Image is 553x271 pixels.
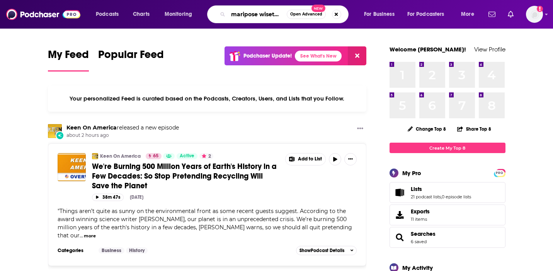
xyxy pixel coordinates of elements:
a: Popular Feed [98,48,164,72]
div: [DATE] [130,194,143,200]
img: Keen On America [92,153,98,159]
img: User Profile [526,6,543,23]
span: about 2 hours ago [66,132,179,139]
a: Exports [390,205,505,225]
a: Keen On America [100,153,141,159]
a: Lists [411,186,471,193]
span: , [441,194,442,199]
div: My Pro [402,169,421,177]
button: more [84,233,96,239]
button: open menu [159,8,202,20]
span: Lists [390,182,505,203]
img: We're Burning 500 Million Years of Earth's History in a Few Decades: So Stop Pretending Recycling... [58,153,86,181]
span: Exports [411,208,430,215]
span: Show Podcast Details [299,248,344,253]
a: Charts [128,8,154,20]
span: Popular Feed [98,48,164,66]
a: 0 episode lists [442,194,471,199]
span: Charts [133,9,150,20]
a: History [126,247,148,254]
a: Searches [392,232,408,243]
span: Logged in as megcassidy [526,6,543,23]
button: open menu [456,8,484,20]
span: New [311,5,325,12]
div: Your personalized Feed is curated based on the Podcasts, Creators, Users, and Lists that you Follow. [48,85,367,112]
button: open menu [402,8,456,20]
a: Active [177,153,197,159]
button: Change Top 8 [403,124,451,134]
button: Share Top 8 [457,121,492,136]
button: Show More Button [344,153,357,165]
span: Lists [411,186,422,193]
a: See What's New [295,51,342,61]
a: Searches [411,230,436,237]
a: Lists [392,187,408,198]
span: For Podcasters [407,9,444,20]
span: ... [80,232,83,239]
h3: released a new episode [66,124,179,131]
a: Show notifications dropdown [505,8,517,21]
span: For Business [364,9,395,20]
a: Welcome [PERSON_NAME]! [390,46,466,53]
button: 2 [199,153,213,159]
div: New Episode [56,131,64,140]
span: We're Burning 500 Million Years of Earth's History in a Few Decades: So Stop Pretending Recycling... [92,162,277,191]
a: 6 saved [411,239,427,244]
span: Add to List [298,156,322,162]
span: Things aren’t quite as sunny on the environmental front as some recent guests suggest. According ... [58,208,352,239]
span: 11 items [411,216,430,222]
p: Podchaser Update! [243,53,292,59]
button: Show profile menu [526,6,543,23]
button: 38m 47s [92,194,124,201]
a: View Profile [474,46,505,53]
a: My Feed [48,48,89,72]
img: Keen On America [48,124,62,138]
button: Open AdvancedNew [287,10,326,19]
span: Exports [392,210,408,220]
a: 21 podcast lists [411,194,441,199]
input: Search podcasts, credits, & more... [228,8,287,20]
span: More [461,9,474,20]
img: Podchaser - Follow, Share and Rate Podcasts [6,7,80,22]
button: open menu [90,8,129,20]
span: Active [180,152,194,160]
span: Open Advanced [290,12,322,16]
span: 65 [153,152,158,160]
span: Monitoring [165,9,192,20]
button: open menu [359,8,404,20]
a: Keen On America [66,124,117,131]
a: We're Burning 500 Million Years of Earth's History in a Few Decades: So Stop Pretending Recycling... [92,162,280,191]
a: Show notifications dropdown [485,8,499,21]
span: Searches [390,227,505,248]
div: Search podcasts, credits, & more... [214,5,356,23]
button: Show More Button [354,124,366,134]
span: My Feed [48,48,89,66]
span: " [58,208,352,239]
button: Show More Button [286,153,326,165]
a: Business [99,247,124,254]
button: ShowPodcast Details [296,246,357,255]
a: Create My Top 8 [390,143,505,153]
a: PRO [495,170,504,176]
svg: Add a profile image [537,6,543,12]
a: 65 [146,153,162,159]
h3: Categories [58,247,92,254]
span: Podcasts [96,9,119,20]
